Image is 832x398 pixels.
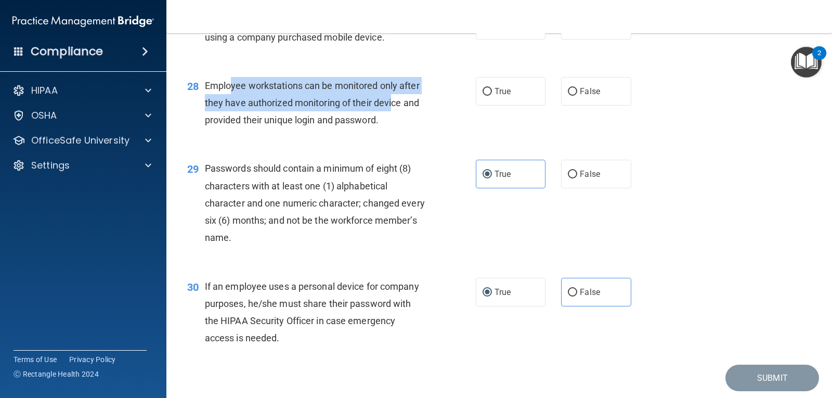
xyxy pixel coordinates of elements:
[205,80,420,125] span: Employee workstations can be monitored only after they have authorized monitoring of their device...
[12,159,151,172] a: Settings
[495,169,511,179] span: True
[31,44,103,59] h4: Compliance
[69,354,116,365] a: Privacy Policy
[483,88,492,96] input: True
[31,84,58,97] p: HIPAA
[580,169,600,179] span: False
[31,134,129,147] p: OfficeSafe University
[483,171,492,178] input: True
[187,281,199,293] span: 30
[187,80,199,93] span: 28
[791,47,822,78] button: Open Resource Center, 2 new notifications
[483,289,492,297] input: True
[580,86,600,96] span: False
[568,88,577,96] input: False
[725,365,819,391] button: Submit
[31,159,70,172] p: Settings
[568,289,577,297] input: False
[205,281,419,344] span: If an employee uses a personal device for company purposes, he/she must share their password with...
[12,109,151,122] a: OSHA
[31,109,57,122] p: OSHA
[205,163,425,243] span: Passwords should contain a minimum of eight (8) characters with at least one (1) alphabetical cha...
[817,53,821,67] div: 2
[495,86,511,96] span: True
[14,369,99,379] span: Ⓒ Rectangle Health 2024
[187,163,199,175] span: 29
[205,14,415,42] span: It’s ok to text patients their ePHI so long as you are using a company purchased mobile device.
[12,84,151,97] a: HIPAA
[495,287,511,297] span: True
[580,287,600,297] span: False
[12,134,151,147] a: OfficeSafe University
[14,354,57,365] a: Terms of Use
[12,11,154,32] img: PMB logo
[568,171,577,178] input: False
